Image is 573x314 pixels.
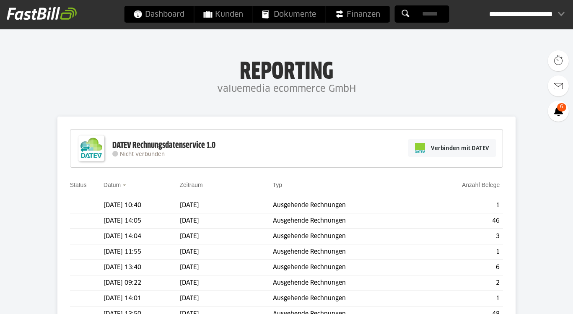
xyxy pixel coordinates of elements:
td: [DATE] [180,260,273,275]
td: [DATE] 10:40 [104,198,180,213]
span: Dokumente [262,6,316,23]
a: 6 [548,101,569,122]
td: 1 [420,244,503,260]
a: Typ [273,182,283,188]
span: Kunden [203,6,243,23]
a: Anzahl Belege [462,182,500,188]
iframe: Öffnet ein Widget, in dem Sie weitere Informationen finden [508,289,565,310]
img: DATEV-Datenservice Logo [75,132,108,165]
td: 6 [420,260,503,275]
td: [DATE] [180,198,273,213]
td: [DATE] [180,291,273,306]
a: Datum [104,182,121,188]
img: pi-datev-logo-farbig-24.svg [415,143,425,153]
span: Finanzen [335,6,380,23]
td: Ausgehende Rechnungen [273,213,420,229]
td: [DATE] [180,213,273,229]
span: 6 [557,103,566,112]
span: Nicht verbunden [120,152,165,157]
td: [DATE] 09:22 [104,275,180,291]
img: fastbill_logo_white.png [7,7,77,20]
a: Dokumente [253,6,325,23]
td: Ausgehende Rechnungen [273,229,420,244]
td: [DATE] [180,229,273,244]
td: Ausgehende Rechnungen [273,244,420,260]
span: Dashboard [133,6,184,23]
span: Verbinden mit DATEV [431,144,489,152]
td: 1 [420,291,503,306]
td: 1 [420,198,503,213]
td: [DATE] 14:04 [104,229,180,244]
h1: Reporting [84,59,489,81]
div: DATEV Rechnungsdatenservice 1.0 [112,140,215,151]
a: Kunden [194,6,252,23]
a: Dashboard [124,6,194,23]
td: Ausgehende Rechnungen [273,275,420,291]
img: sort_desc.gif [122,184,128,186]
td: [DATE] 14:05 [104,213,180,229]
td: Ausgehende Rechnungen [273,198,420,213]
td: 46 [420,213,503,229]
a: Status [70,182,87,188]
td: [DATE] [180,244,273,260]
td: Ausgehende Rechnungen [273,291,420,306]
a: Verbinden mit DATEV [408,139,496,157]
td: [DATE] [180,275,273,291]
td: 3 [420,229,503,244]
td: [DATE] 11:55 [104,244,180,260]
td: [DATE] 13:40 [104,260,180,275]
td: 2 [420,275,503,291]
td: [DATE] 14:01 [104,291,180,306]
a: Zeitraum [180,182,203,188]
td: Ausgehende Rechnungen [273,260,420,275]
a: Finanzen [326,6,389,23]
